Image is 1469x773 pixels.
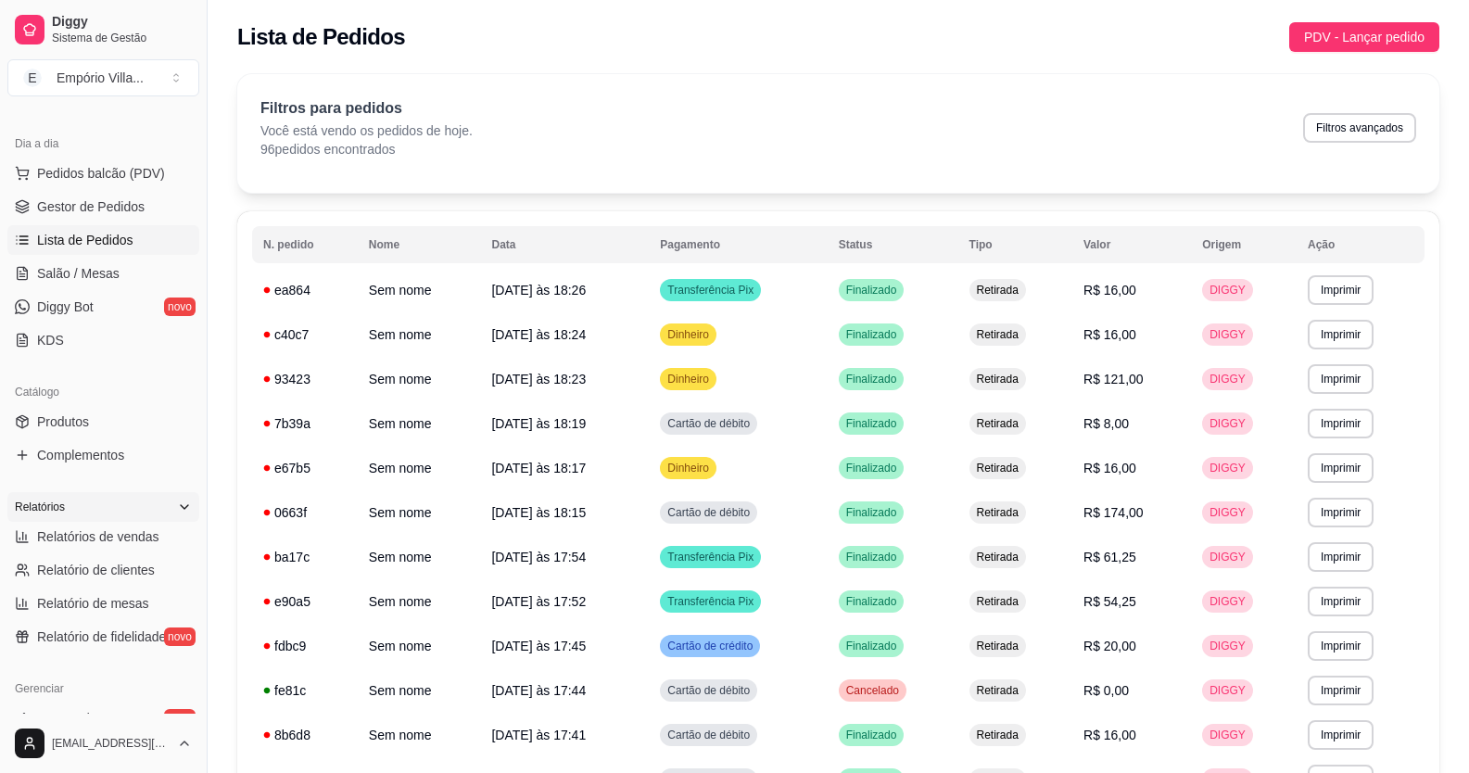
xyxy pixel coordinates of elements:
a: Entregadoresnovo [7,703,199,733]
span: Gestor de Pedidos [37,197,145,216]
span: Relatórios de vendas [37,527,159,546]
span: DIGGY [1206,728,1249,742]
th: Valor [1072,226,1191,263]
span: Transferência Pix [664,550,757,564]
div: e67b5 [263,459,347,477]
a: DiggySistema de Gestão [7,7,199,52]
span: R$ 16,00 [1083,283,1136,298]
span: Relatório de mesas [37,594,149,613]
span: [EMAIL_ADDRESS][DOMAIN_NAME] [52,736,170,751]
button: Imprimir [1308,720,1374,750]
span: Finalizado [842,728,901,742]
span: Cartão de débito [664,683,753,698]
span: [DATE] às 17:44 [491,683,586,698]
span: Pedidos balcão (PDV) [37,164,165,183]
a: Relatório de mesas [7,589,199,618]
div: 8b6d8 [263,726,347,744]
button: Imprimir [1308,542,1374,572]
button: Imprimir [1308,587,1374,616]
a: Relatórios de vendas [7,522,199,551]
a: Produtos [7,407,199,437]
span: DIGGY [1206,283,1249,298]
th: Tipo [958,226,1072,263]
button: [EMAIL_ADDRESS][DOMAIN_NAME] [7,721,199,766]
span: R$ 0,00 [1083,683,1129,698]
span: DIGGY [1206,416,1249,431]
td: Sem nome [358,357,481,401]
a: Complementos [7,440,199,470]
button: Imprimir [1308,409,1374,438]
span: PDV - Lançar pedido [1304,27,1425,47]
span: Finalizado [842,283,901,298]
button: Select a team [7,59,199,96]
span: Finalizado [842,461,901,475]
div: fe81c [263,681,347,700]
span: Lista de Pedidos [37,231,133,249]
th: Origem [1191,226,1297,263]
div: 7b39a [263,414,347,433]
span: Retirada [973,728,1022,742]
button: Imprimir [1308,364,1374,394]
span: R$ 8,00 [1083,416,1129,431]
a: Relatório de fidelidadenovo [7,622,199,652]
span: [DATE] às 18:23 [491,372,586,386]
th: Status [828,226,958,263]
span: Complementos [37,446,124,464]
span: R$ 121,00 [1083,372,1144,386]
span: R$ 16,00 [1083,728,1136,742]
span: [DATE] às 18:15 [491,505,586,520]
span: DIGGY [1206,683,1249,698]
span: Salão / Mesas [37,264,120,283]
div: fdbc9 [263,637,347,655]
span: Retirada [973,283,1022,298]
div: c40c7 [263,325,347,344]
div: 0663f [263,503,347,522]
span: Retirada [973,327,1022,342]
span: Diggy Bot [37,298,94,316]
a: Diggy Botnovo [7,292,199,322]
td: Sem nome [358,268,481,312]
div: Empório Villa ... [57,69,144,87]
span: [DATE] às 18:19 [491,416,586,431]
span: DIGGY [1206,639,1249,653]
button: Imprimir [1308,498,1374,527]
td: Sem nome [358,579,481,624]
button: Imprimir [1308,453,1374,483]
span: R$ 16,00 [1083,327,1136,342]
span: [DATE] às 17:41 [491,728,586,742]
span: Finalizado [842,594,901,609]
span: R$ 174,00 [1083,505,1144,520]
span: R$ 54,25 [1083,594,1136,609]
button: Imprimir [1308,676,1374,705]
td: Sem nome [358,446,481,490]
div: 93423 [263,370,347,388]
h2: Lista de Pedidos [237,22,405,52]
span: DIGGY [1206,372,1249,386]
div: ea864 [263,281,347,299]
span: Cartão de débito [664,728,753,742]
div: ba17c [263,548,347,566]
td: Sem nome [358,535,481,579]
span: Retirada [973,550,1022,564]
span: Retirada [973,372,1022,386]
span: [DATE] às 17:54 [491,550,586,564]
span: Finalizado [842,505,901,520]
th: N. pedido [252,226,358,263]
span: Retirada [973,594,1022,609]
span: KDS [37,331,64,349]
span: Finalizado [842,327,901,342]
span: Finalizado [842,639,901,653]
td: Sem nome [358,312,481,357]
span: Retirada [973,461,1022,475]
span: DIGGY [1206,550,1249,564]
button: Imprimir [1308,320,1374,349]
span: Retirada [973,683,1022,698]
span: Sistema de Gestão [52,31,192,45]
button: Imprimir [1308,631,1374,661]
span: Transferência Pix [664,283,757,298]
span: Dinheiro [664,327,713,342]
div: Dia a dia [7,129,199,158]
div: Catálogo [7,377,199,407]
span: DIGGY [1206,327,1249,342]
span: Relatório de fidelidade [37,627,166,646]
